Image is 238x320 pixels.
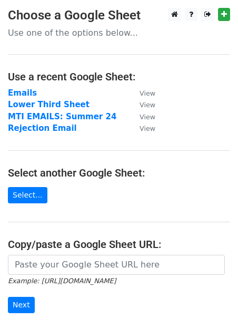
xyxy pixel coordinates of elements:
[8,100,90,109] a: Lower Third Sheet
[140,113,155,121] small: View
[8,112,116,121] a: MTI EMAILS: Summer 24
[8,238,230,251] h4: Copy/paste a Google Sheet URL:
[140,101,155,109] small: View
[140,125,155,132] small: View
[8,277,116,285] small: Example: [URL][DOMAIN_NAME]
[129,112,155,121] a: View
[8,88,37,98] a: Emails
[129,123,155,133] a: View
[8,70,230,83] h4: Use a recent Google Sheet:
[8,297,35,313] input: Next
[8,8,230,23] h3: Choose a Google Sheet
[8,187,47,203] a: Select...
[8,27,230,38] p: Use one of the options below...
[8,255,225,275] input: Paste your Google Sheet URL here
[140,89,155,97] small: View
[8,167,230,179] h4: Select another Google Sheet:
[8,123,77,133] a: Rejection Email
[129,100,155,109] a: View
[129,88,155,98] a: View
